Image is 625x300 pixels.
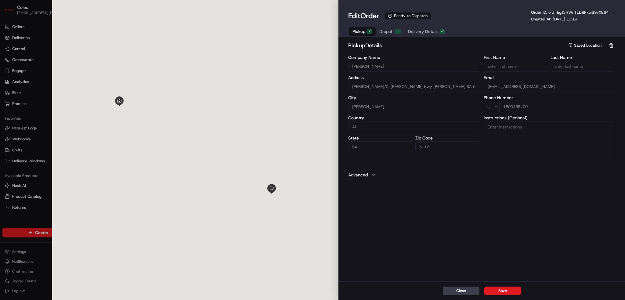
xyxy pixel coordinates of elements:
p: Created At: [531,16,577,22]
input: Enter state [348,141,413,152]
label: Address [348,75,480,80]
span: Saved Location [574,43,602,48]
input: Enter city [348,101,480,112]
span: Pickup [352,28,365,34]
label: Phone Number [484,96,615,100]
label: City [348,96,480,100]
label: Last Name [551,55,615,60]
img: Nash [6,6,18,18]
label: Zip Code [415,136,480,140]
span: Dropoff [379,28,394,34]
label: Advanced [348,172,368,178]
label: First Name [484,55,548,60]
label: Country [348,116,480,120]
span: Pylon [61,103,74,108]
label: State [348,136,413,140]
span: Order [360,11,379,21]
a: 📗Knowledge Base [4,86,49,97]
label: Instructions (Optional) [484,116,615,120]
span: Knowledge Base [12,89,47,95]
span: Delivery Details [408,28,439,34]
input: Enter last name [551,61,615,72]
span: API Documentation [58,89,98,95]
div: We're available if you need us! [21,64,77,69]
label: Company Name [348,55,480,60]
input: Got a question? Start typing here... [16,39,110,46]
input: Enter country [348,121,480,132]
button: Saved Location [565,41,606,50]
button: Start new chat [104,60,111,67]
button: Close [443,287,479,295]
div: 💻 [52,89,56,94]
input: Enter email [484,81,615,92]
input: Enter company name [348,61,480,72]
p: Welcome 👋 [6,24,111,34]
h2: pickup Details [348,41,563,50]
span: [DATE] 13:19 [553,16,577,22]
div: Start new chat [21,58,100,64]
input: Enter zip code [415,141,480,152]
input: Enter phone number [499,101,615,112]
label: Email [484,75,615,80]
input: Philip Hwy, Elizabeth SA 5112, Australia [348,81,480,92]
a: Powered byPylon [43,103,74,108]
h1: Edit [348,11,379,21]
p: Order ID: [531,10,609,15]
button: Save [484,287,521,295]
div: 📗 [6,89,11,94]
img: 1736555255976-a54dd68f-1ca7-489b-9aae-adbdc363a1c4 [6,58,17,69]
input: Enter first name [484,61,548,72]
div: Ready to Dispatch [385,12,431,20]
span: ord_EgJ3HWnTLD8PxoiS9vXB64 [548,10,609,15]
button: Advanced [348,172,615,178]
a: 💻API Documentation [49,86,100,97]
